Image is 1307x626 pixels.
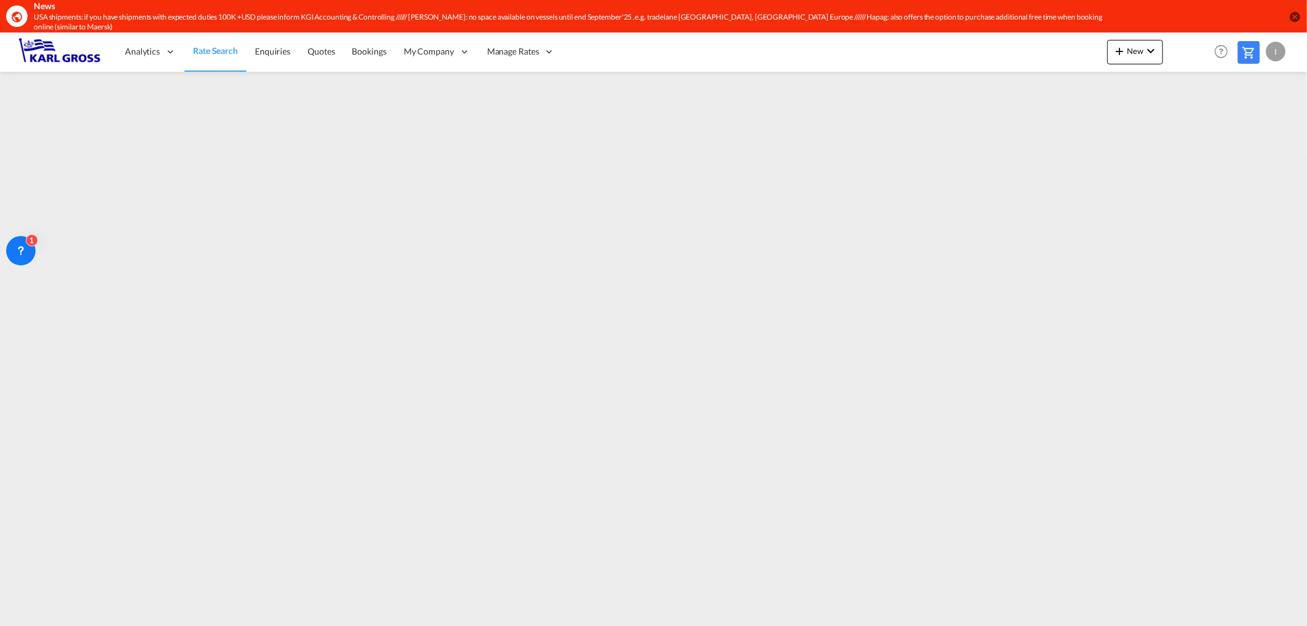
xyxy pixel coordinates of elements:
button: icon-plus 400-fgNewicon-chevron-down [1107,40,1163,64]
md-icon: icon-chevron-down [1143,44,1158,58]
a: Quotes [299,32,343,72]
md-icon: icon-plus 400-fg [1112,44,1127,58]
div: USA shipments: if you have shipments with expected duties 100K +USD please inform KGI Accounting ... [34,12,1107,33]
div: My Company [395,32,479,72]
span: Enquiries [255,46,290,56]
span: My Company [404,45,454,58]
span: Bookings [352,46,387,56]
span: New [1112,46,1158,56]
a: Rate Search [184,32,246,72]
span: Quotes [308,46,335,56]
a: Enquiries [246,32,299,72]
span: Analytics [125,45,160,58]
span: Help [1211,41,1232,62]
md-icon: icon-earth [11,10,23,23]
div: Manage Rates [479,32,564,72]
a: Bookings [344,32,395,72]
div: Help [1211,41,1238,63]
div: I [1266,42,1286,61]
button: icon-close-circle [1289,10,1301,23]
img: 3269c73066d711f095e541db4db89301.png [18,38,101,66]
div: Analytics [116,32,184,72]
span: Manage Rates [487,45,539,58]
span: Rate Search [193,45,238,56]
